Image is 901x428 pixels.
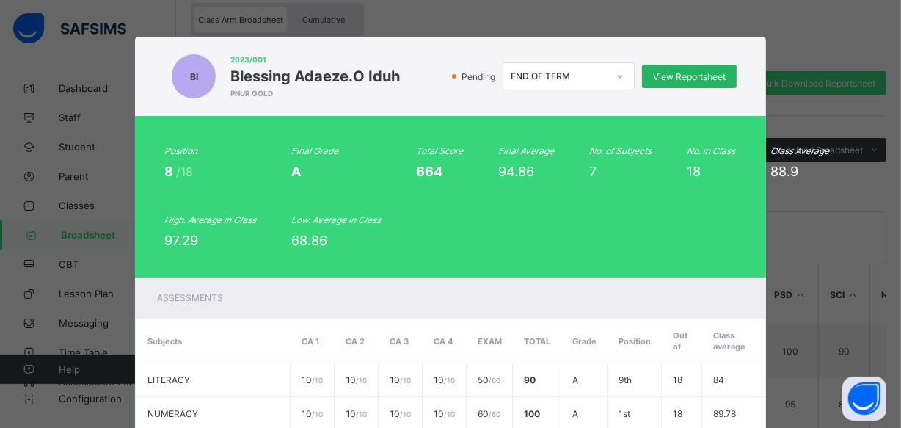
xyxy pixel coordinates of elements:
[478,408,500,419] span: 60
[147,336,182,347] span: Subjects
[346,336,365,347] span: CA 2
[390,408,411,419] span: 10
[434,336,453,347] span: CA 4
[478,336,502,347] span: EXAM
[572,374,578,385] span: A
[619,374,632,385] span: 9th
[164,233,198,248] span: 97.29
[302,336,319,347] span: CA 1
[291,164,301,179] span: A
[434,374,455,385] span: 10
[498,164,534,179] span: 94.86
[164,145,197,156] i: Position
[291,233,327,248] span: 68.86
[312,376,323,385] span: / 10
[346,408,367,419] span: 10
[489,376,500,385] span: / 60
[302,408,323,419] span: 10
[770,164,798,179] span: 88.9
[302,374,323,385] span: 10
[400,410,411,418] span: / 10
[498,145,554,156] i: Final Average
[687,145,735,156] i: No. in Class
[190,71,198,82] span: BI
[687,164,701,179] span: 18
[489,410,500,418] span: / 60
[346,374,367,385] span: 10
[291,145,338,156] i: Final Grade
[524,408,540,419] span: 100
[444,410,455,418] span: / 10
[147,408,198,419] span: NUMERACY
[478,374,500,385] span: 50
[673,408,682,419] span: 18
[176,164,193,179] span: /18
[589,145,652,156] i: No. of Subjects
[673,330,687,352] span: Out of
[164,164,176,179] span: 8
[770,145,829,156] i: Class Average
[589,164,597,179] span: 7
[312,410,323,418] span: / 10
[147,374,190,385] span: LITERACY
[356,376,367,385] span: / 10
[230,68,400,85] span: Blessing Adaeze.O Iduh
[619,336,651,347] span: Position
[572,336,597,347] span: Grade
[524,374,536,385] span: 90
[157,292,223,303] span: Assessments
[673,374,682,385] span: 18
[356,410,367,418] span: / 10
[416,164,442,179] span: 664
[230,89,400,98] span: PNUR GOLD
[444,376,455,385] span: / 10
[434,408,455,419] span: 10
[713,408,736,419] span: 89.78
[619,408,630,419] span: 1st
[713,330,745,352] span: Class average
[291,214,381,225] i: Low. Average in Class
[400,376,411,385] span: / 10
[390,336,409,347] span: CA 3
[524,336,550,347] span: Total
[713,374,724,385] span: 84
[653,71,726,82] span: View Reportsheet
[842,377,886,421] button: Open asap
[390,374,411,385] span: 10
[416,145,463,156] i: Total Score
[511,71,608,82] div: END OF TERM
[230,55,400,64] span: 2023/001
[572,408,578,419] span: A
[460,71,500,82] span: Pending
[164,214,256,225] i: High. Average in Class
